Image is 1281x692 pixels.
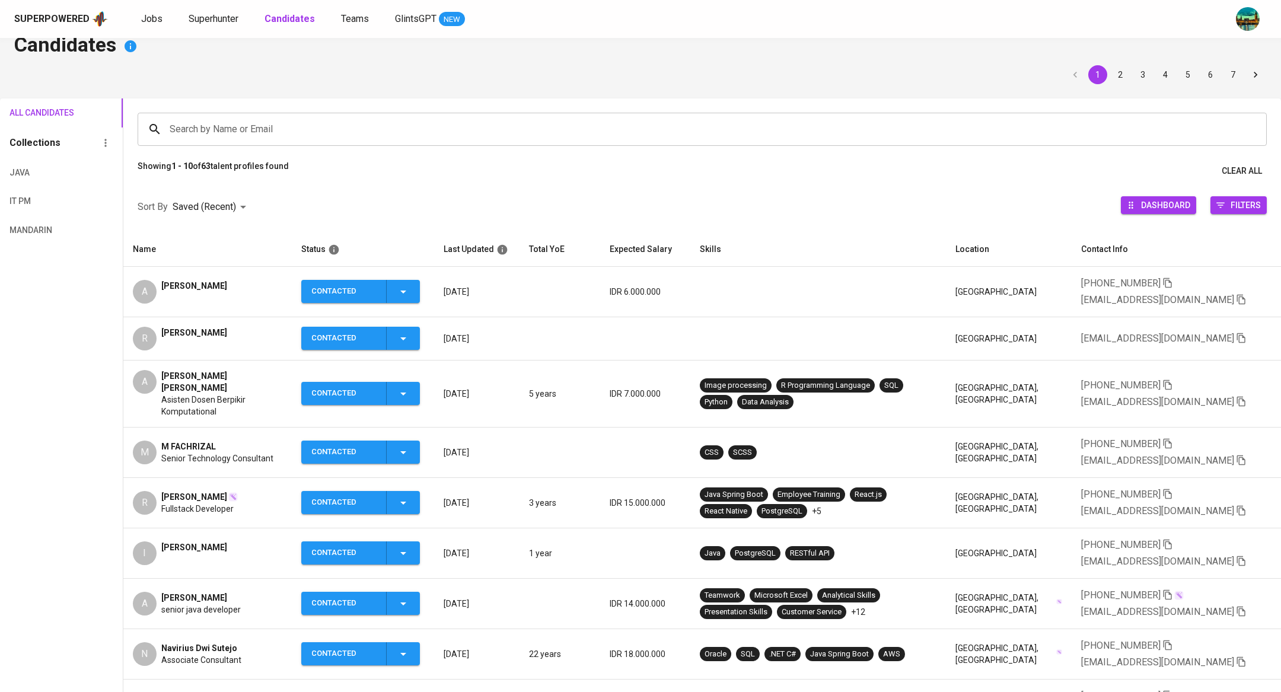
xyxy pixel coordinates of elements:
[161,370,282,394] span: [PERSON_NAME] [PERSON_NAME]
[444,648,510,660] p: [DATE]
[311,541,377,565] div: Contacted
[123,232,292,267] th: Name
[705,506,747,517] div: React Native
[1088,65,1107,84] button: page 1
[812,505,821,517] p: +5
[1056,599,1062,605] img: magic_wand.svg
[955,547,1062,559] div: [GEOGRAPHIC_DATA]
[301,491,420,514] button: Contacted
[1201,65,1220,84] button: Go to page 6
[292,232,434,267] th: Status
[1111,65,1130,84] button: Go to page 2
[1056,649,1062,655] img: magic_wand.svg
[955,491,1062,515] div: [GEOGRAPHIC_DATA], [GEOGRAPHIC_DATA]
[265,13,315,24] b: Candidates
[311,491,377,514] div: Contacted
[705,380,767,391] div: Image processing
[228,492,238,502] img: magic_wand.svg
[1081,333,1234,344] span: [EMAIL_ADDRESS][DOMAIN_NAME]
[1121,196,1196,214] button: Dashboard
[161,604,241,616] span: senior java developer
[810,649,869,660] div: Java Spring Boot
[9,165,61,180] span: Java
[705,607,767,618] div: Presentation Skills
[133,441,157,464] div: M
[444,497,510,509] p: [DATE]
[1081,539,1161,550] span: [PHONE_NUMBER]
[884,380,898,391] div: SQL
[444,388,510,400] p: [DATE]
[1222,164,1262,178] span: Clear All
[742,397,789,408] div: Data Analysis
[173,200,236,214] p: Saved (Recent)
[610,388,681,400] p: IDR 7.000.000
[138,200,168,214] p: Sort By
[705,489,763,500] div: Java Spring Boot
[133,280,157,304] div: A
[1178,65,1197,84] button: Go to page 5
[189,13,238,24] span: Superhunter
[201,161,211,171] b: 63
[705,447,719,458] div: CSS
[955,642,1062,666] div: [GEOGRAPHIC_DATA], [GEOGRAPHIC_DATA]
[529,497,591,509] p: 3 years
[955,382,1062,406] div: [GEOGRAPHIC_DATA], [GEOGRAPHIC_DATA]
[14,10,108,28] a: Superpoweredapp logo
[705,548,721,559] div: Java
[444,447,510,458] p: [DATE]
[161,441,216,452] span: M FACHRIZAL
[161,642,237,654] span: Navirius Dwi Sutejo
[1081,380,1161,391] span: [PHONE_NUMBER]
[754,590,808,601] div: Microsoft Excel
[161,592,227,604] span: [PERSON_NAME]
[1081,278,1161,289] span: [PHONE_NUMBER]
[133,592,157,616] div: A
[955,592,1062,616] div: [GEOGRAPHIC_DATA], [GEOGRAPHIC_DATA]
[1231,197,1261,213] span: Filters
[1072,232,1281,267] th: Contact Info
[610,286,681,298] p: IDR 6.000.000
[855,489,882,500] div: React.js
[161,491,227,503] span: [PERSON_NAME]
[311,642,377,665] div: Contacted
[265,12,317,27] a: Candidates
[777,489,840,500] div: Employee Training
[444,333,510,345] p: [DATE]
[133,327,157,350] div: R
[9,223,61,238] span: Mandarin
[955,333,1062,345] div: [GEOGRAPHIC_DATA]
[529,388,591,400] p: 5 years
[1156,65,1175,84] button: Go to page 4
[133,370,157,394] div: A
[133,491,157,515] div: R
[133,642,157,666] div: N
[529,648,591,660] p: 22 years
[741,649,755,660] div: SQL
[1081,294,1234,305] span: [EMAIL_ADDRESS][DOMAIN_NAME]
[705,649,726,660] div: Oracle
[14,32,1267,60] h4: Candidates
[301,642,420,665] button: Contacted
[705,590,740,601] div: Teamwork
[311,441,377,464] div: Contacted
[301,327,420,350] button: Contacted
[1081,489,1161,500] span: [PHONE_NUMBER]
[301,592,420,615] button: Contacted
[610,497,681,509] p: IDR 15.000.000
[790,548,830,559] div: RESTful API
[301,541,420,565] button: Contacted
[161,394,282,417] span: Asisten Dosen Berpikir Komputational
[444,286,510,298] p: [DATE]
[769,649,796,660] div: .NET C#
[138,160,289,182] p: Showing of talent profiles found
[171,161,193,171] b: 1 - 10
[520,232,600,267] th: Total YoE
[1064,65,1267,84] nav: pagination navigation
[851,606,865,618] p: +12
[161,654,241,666] span: Associate Consultant
[1133,65,1152,84] button: Go to page 3
[141,12,165,27] a: Jobs
[600,232,690,267] th: Expected Salary
[610,598,681,610] p: IDR 14.000.000
[735,548,776,559] div: PostgreSQL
